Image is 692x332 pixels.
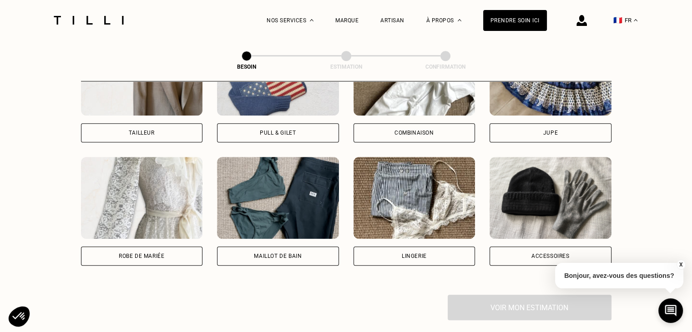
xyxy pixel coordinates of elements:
[81,157,203,239] img: Tilli retouche votre Robe de mariée
[201,64,292,70] div: Besoin
[254,253,302,259] div: Maillot de bain
[260,130,296,136] div: Pull & gilet
[119,253,164,259] div: Robe de mariée
[400,64,491,70] div: Confirmation
[613,16,622,25] span: 🇫🇷
[576,15,587,26] img: icône connexion
[354,157,475,239] img: Tilli retouche votre Lingerie
[380,17,404,24] a: Artisan
[676,260,685,270] button: X
[301,64,392,70] div: Estimation
[634,19,637,21] img: menu déroulant
[555,263,683,288] p: Bonjour, avez-vous des questions?
[217,157,339,239] img: Tilli retouche votre Maillot de bain
[543,130,558,136] div: Jupe
[483,10,547,31] a: Prendre soin ici
[129,130,155,136] div: Tailleur
[490,157,611,239] img: Tilli retouche votre Accessoires
[51,16,127,25] img: Logo du service de couturière Tilli
[394,130,434,136] div: Combinaison
[310,19,313,21] img: Menu déroulant
[531,253,570,259] div: Accessoires
[458,19,461,21] img: Menu déroulant à propos
[402,253,427,259] div: Lingerie
[335,17,359,24] a: Marque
